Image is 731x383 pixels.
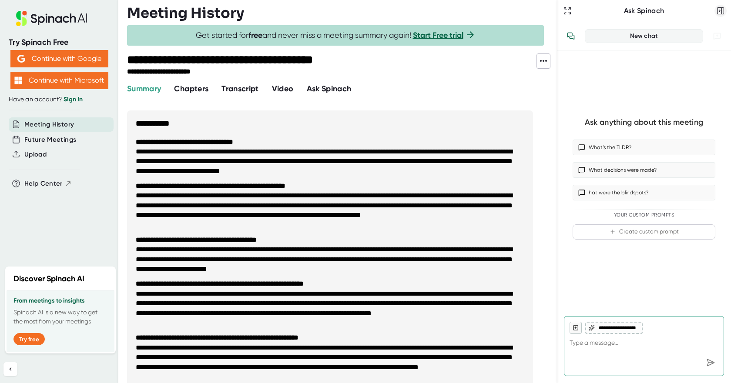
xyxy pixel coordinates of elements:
[714,5,727,17] button: Close conversation sidebar
[573,7,714,15] div: Ask Spinach
[24,120,74,130] button: Meeting History
[127,5,244,21] h3: Meeting History
[174,83,208,95] button: Chapters
[9,96,110,103] div: Have an account?
[127,83,161,95] button: Summary
[573,140,715,155] button: What’s the TLDR?
[585,117,703,127] div: Ask anything about this meeting
[413,30,463,40] a: Start Free trial
[590,32,697,40] div: New chat
[64,96,83,103] a: Sign in
[221,83,259,95] button: Transcript
[13,297,107,304] h3: From meetings to insights
[573,224,715,240] button: Create custom prompt
[196,30,476,40] span: Get started for and never miss a meeting summary again!
[3,362,17,376] button: Collapse sidebar
[9,37,110,47] div: Try Spinach Free
[24,179,63,189] span: Help Center
[24,150,47,160] button: Upload
[24,179,72,189] button: Help Center
[17,55,25,63] img: Aehbyd4JwY73AAAAAElFTkSuQmCC
[703,355,718,370] div: Send message
[13,333,45,345] button: Try free
[10,72,108,89] button: Continue with Microsoft
[221,84,259,93] span: Transcript
[573,185,715,200] button: hat were the blindspots?
[573,212,715,218] div: Your Custom Prompts
[573,162,715,178] button: What decisions were made?
[272,83,294,95] button: Video
[307,83,352,95] button: Ask Spinach
[10,50,108,67] button: Continue with Google
[13,273,84,285] h2: Discover Spinach AI
[272,84,294,93] span: Video
[13,308,107,326] p: Spinach AI is a new way to get the most from your meetings
[561,5,573,17] button: Expand to Ask Spinach page
[24,135,76,145] button: Future Meetings
[307,84,352,93] span: Ask Spinach
[248,30,262,40] b: free
[562,27,580,45] button: View conversation history
[174,84,208,93] span: Chapters
[127,84,161,93] span: Summary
